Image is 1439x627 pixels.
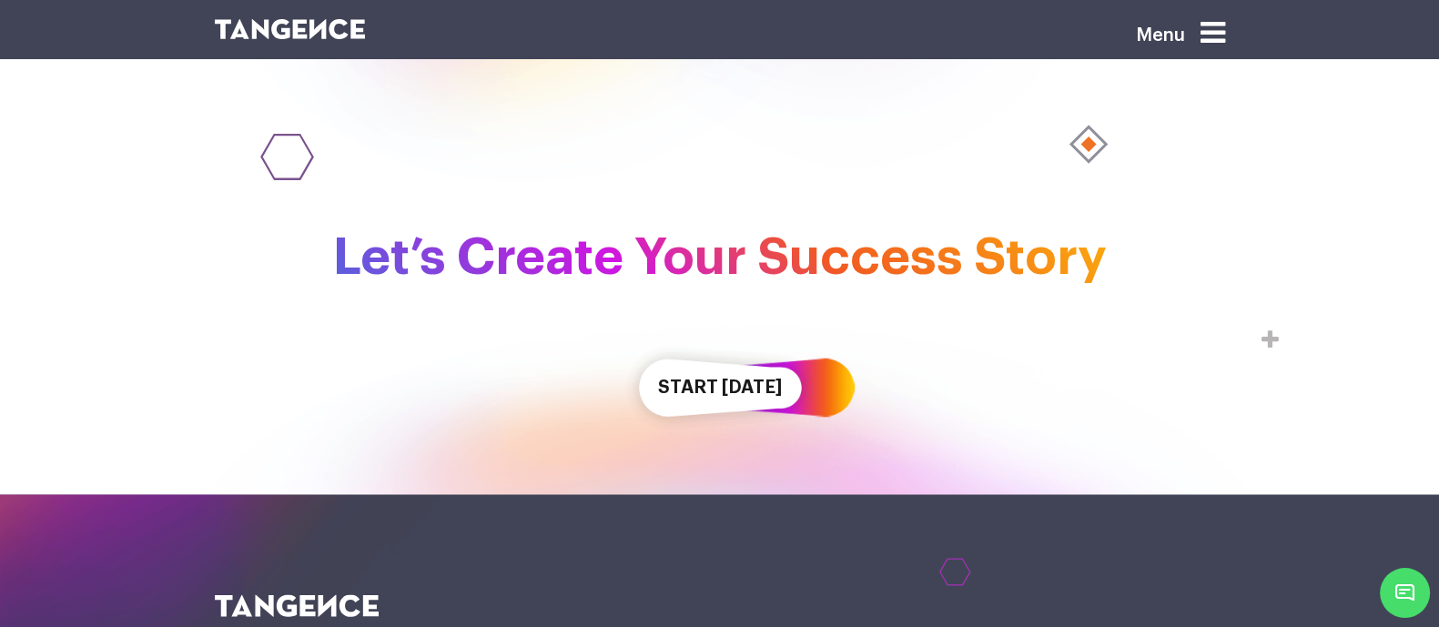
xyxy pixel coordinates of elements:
span: Chat Widget [1380,568,1430,618]
a: Start [DATE] [624,381,816,396]
img: logo SVG [215,19,366,39]
button: Start [DATE] [624,335,816,440]
h2: Let’s Create Your Success Story [215,225,1225,291]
